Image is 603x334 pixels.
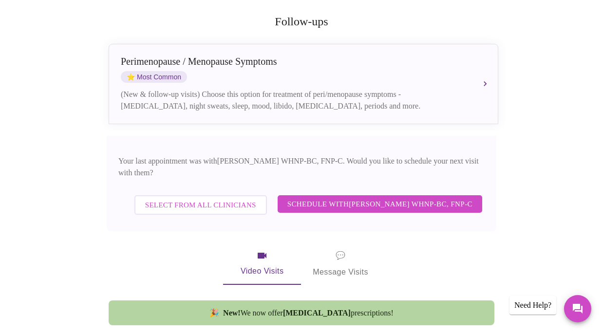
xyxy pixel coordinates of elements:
button: Select from All Clinicians [134,195,267,215]
h2: Follow-ups [107,15,496,28]
span: star [127,73,135,81]
span: message [336,249,345,262]
span: new [209,308,219,317]
div: Perimenopause / Menopause Symptoms [121,56,467,67]
span: Schedule with [PERSON_NAME] WHNP-BC, FNP-C [287,198,472,210]
span: Most Common [121,71,187,83]
span: We now offer prescriptions! [223,309,394,317]
span: Select from All Clinicians [145,199,256,211]
button: Schedule with[PERSON_NAME] WHNP-BC, FNP-C [278,195,482,213]
button: Messages [564,295,591,322]
span: Message Visits [313,249,368,279]
span: Video Visits [235,250,289,278]
strong: [MEDICAL_DATA] [283,309,351,317]
strong: New! [223,309,241,317]
button: Perimenopause / Menopause SymptomsstarMost Common(New & follow-up visits) Choose this option for ... [109,44,498,124]
div: Need Help? [509,296,556,315]
p: Your last appointment was with [PERSON_NAME] WHNP-BC, FNP-C . Would you like to schedule your nex... [118,155,485,179]
div: (New & follow-up visits) Choose this option for treatment of peri/menopause symptoms - [MEDICAL_D... [121,89,467,112]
